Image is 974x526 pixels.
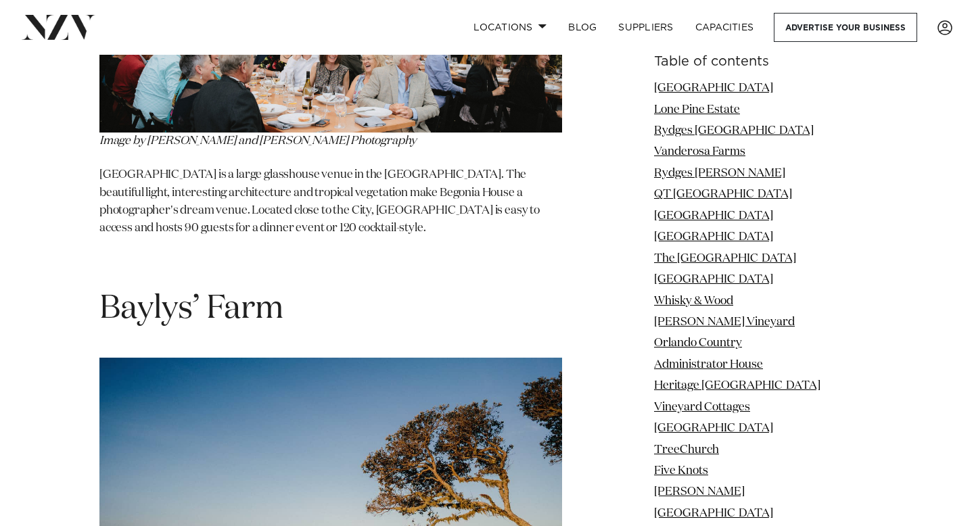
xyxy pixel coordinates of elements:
[557,13,607,42] a: BLOG
[654,146,745,158] a: Vanderosa Farms
[99,293,283,325] span: Baylys’ Farm
[654,103,740,115] a: Lone Pine Estate
[654,359,763,370] a: Administrator House
[22,15,95,39] img: nzv-logo.png
[463,13,557,42] a: Locations
[654,231,773,243] a: [GEOGRAPHIC_DATA]
[654,55,875,69] h6: Table of contents
[654,380,820,391] a: Heritage [GEOGRAPHIC_DATA]
[774,13,917,42] a: Advertise your business
[654,444,719,455] a: TreeChurch
[654,295,733,306] a: Whisky & Wood
[654,337,742,349] a: Orlando Country
[654,486,745,498] a: [PERSON_NAME]
[654,168,785,179] a: Rydges [PERSON_NAME]
[654,189,792,200] a: QT [GEOGRAPHIC_DATA]
[654,402,750,413] a: Vineyard Cottages
[99,166,562,237] p: [GEOGRAPHIC_DATA] is a large glasshouse venue in the [GEOGRAPHIC_DATA]. The beautiful light, inte...
[654,508,773,519] a: [GEOGRAPHIC_DATA]
[654,210,773,222] a: [GEOGRAPHIC_DATA]
[607,13,684,42] a: SUPPLIERS
[654,423,773,434] a: [GEOGRAPHIC_DATA]
[685,13,765,42] a: Capacities
[654,465,708,477] a: Five Knots
[654,125,814,137] a: Rydges [GEOGRAPHIC_DATA]
[654,82,773,94] a: [GEOGRAPHIC_DATA]
[654,316,795,328] a: [PERSON_NAME] Vineyard
[654,274,773,285] a: [GEOGRAPHIC_DATA]
[654,253,796,264] a: The [GEOGRAPHIC_DATA]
